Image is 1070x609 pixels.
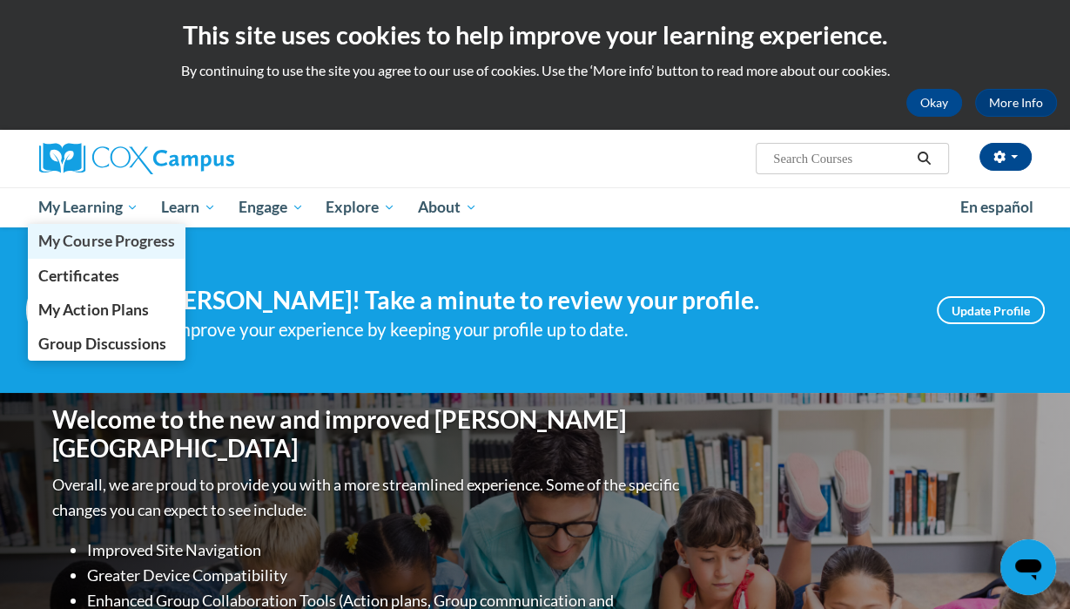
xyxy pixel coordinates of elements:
span: About [418,197,477,218]
h4: Hi [PERSON_NAME]! Take a minute to review your profile. [131,286,911,315]
a: En español [949,189,1045,226]
a: Group Discussions [28,327,186,361]
a: Cox Campus [39,143,353,174]
li: Improved Site Navigation [87,538,683,563]
a: Explore [314,187,407,227]
span: Group Discussions [38,335,165,353]
a: My Learning [28,187,151,227]
div: Main menu [26,187,1045,227]
a: About [407,187,488,227]
iframe: Button to launch messaging window [1000,539,1056,595]
h1: Welcome to the new and improved [PERSON_NAME][GEOGRAPHIC_DATA] [52,405,683,464]
p: Overall, we are proud to provide you with a more streamlined experience. Some of the specific cha... [52,472,683,523]
a: Certificates [28,259,186,293]
span: My Course Progress [38,232,174,250]
span: Certificates [38,267,118,285]
a: Learn [150,187,227,227]
img: Profile Image [26,271,104,349]
img: Cox Campus [39,143,234,174]
a: More Info [975,89,1057,117]
span: My Learning [38,197,138,218]
a: My Course Progress [28,224,186,258]
a: My Action Plans [28,293,186,327]
a: Update Profile [937,296,1045,324]
span: My Action Plans [38,301,148,319]
div: Help improve your experience by keeping your profile up to date. [131,315,911,344]
span: Explore [326,197,395,218]
button: Account Settings [979,143,1032,171]
span: Learn [161,197,216,218]
input: Search Courses [771,148,911,169]
h2: This site uses cookies to help improve your learning experience. [13,17,1057,52]
span: Engage [239,197,304,218]
li: Greater Device Compatibility [87,563,683,588]
p: By continuing to use the site you agree to our use of cookies. Use the ‘More info’ button to read... [13,61,1057,80]
button: Okay [906,89,962,117]
a: Engage [227,187,315,227]
button: Search [911,148,937,169]
span: En español [960,198,1033,216]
